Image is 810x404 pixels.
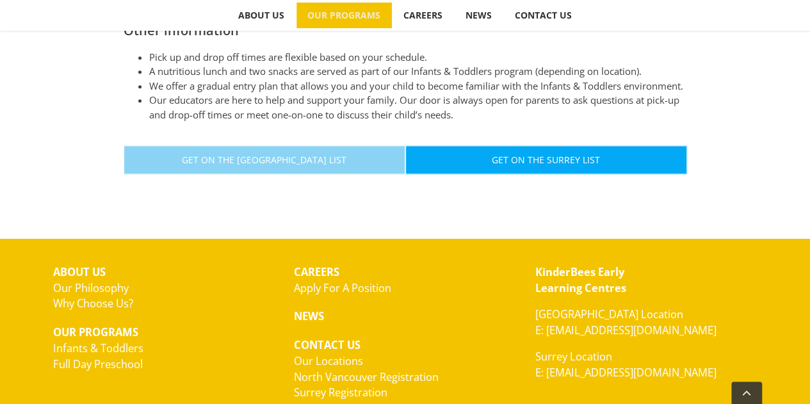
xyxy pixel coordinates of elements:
strong: CONTACT US [294,337,360,352]
span: NEWS [466,11,492,20]
li: We offer a gradual entry plan that allows you and your child to become familiar with the Infants ... [149,79,687,93]
a: Why Choose Us? [53,296,133,311]
a: ABOUT US [227,3,296,28]
a: Infants & Toddlers [53,341,143,355]
p: [GEOGRAPHIC_DATA] Location [535,307,757,339]
span: Get On The [GEOGRAPHIC_DATA] List [182,154,346,165]
a: CONTACT US [504,3,583,28]
span: CONTACT US [515,11,572,20]
p: Surrey Location [535,349,757,381]
strong: NEWS [294,309,324,323]
a: CAREERS [393,3,454,28]
a: Surrey Registration [294,385,387,400]
li: Pick up and drop off times are flexible based on your schedule. [149,50,687,65]
span: Get On The Surrey List [492,154,600,165]
span: CAREERS [403,11,442,20]
a: Full Day Preschool [53,357,143,371]
strong: CAREERS [294,264,339,279]
a: Get On The [GEOGRAPHIC_DATA] List [124,145,405,174]
a: KinderBees EarlyLearning Centres [535,264,626,295]
span: ABOUT US [238,11,284,20]
a: E: [EMAIL_ADDRESS][DOMAIN_NAME] [535,365,717,380]
a: Get On The Surrey List [405,145,687,174]
a: Our Philosophy [53,280,129,295]
a: OUR PROGRAMS [296,3,392,28]
a: Our Locations [294,353,363,368]
span: OUR PROGRAMS [307,11,380,20]
strong: KinderBees Early Learning Centres [535,264,626,295]
a: E: [EMAIL_ADDRESS][DOMAIN_NAME] [535,323,717,337]
a: North Vancouver Registration [294,369,439,384]
a: Apply For A Position [294,280,391,295]
li: Our educators are here to help and support your family. Our door is always open for parents to as... [149,93,687,122]
strong: ABOUT US [53,264,106,279]
strong: OUR PROGRAMS [53,325,138,339]
a: NEWS [455,3,503,28]
li: A nutritious lunch and two snacks are served as part of our Infants & Toddlers program (depending... [149,64,687,79]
